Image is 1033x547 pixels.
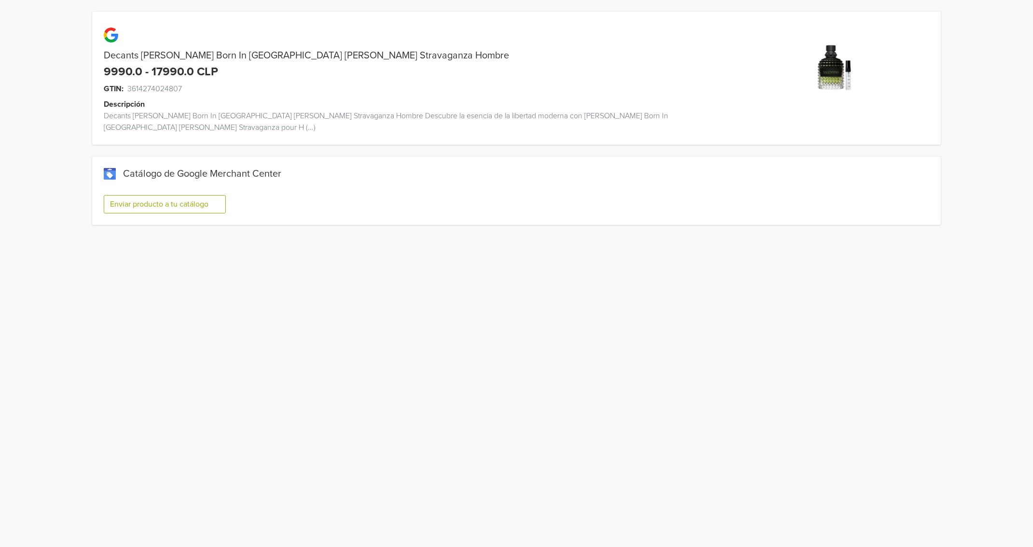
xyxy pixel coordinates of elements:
[799,31,871,104] img: product_image
[104,168,929,180] div: Catálogo de Google Merchant Center
[92,50,729,61] div: Decants [PERSON_NAME] Born In [GEOGRAPHIC_DATA] [PERSON_NAME] Stravaganza Hombre
[104,195,226,213] button: Enviar producto a tu catálogo
[127,83,182,95] span: 3614274024807
[92,110,729,133] div: Decants [PERSON_NAME] Born In [GEOGRAPHIC_DATA] [PERSON_NAME] Stravaganza Hombre Descubre la esen...
[104,98,740,110] div: Descripción
[104,65,218,79] div: 9990.0 - 17990.0 CLP
[104,83,124,95] span: GTIN:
